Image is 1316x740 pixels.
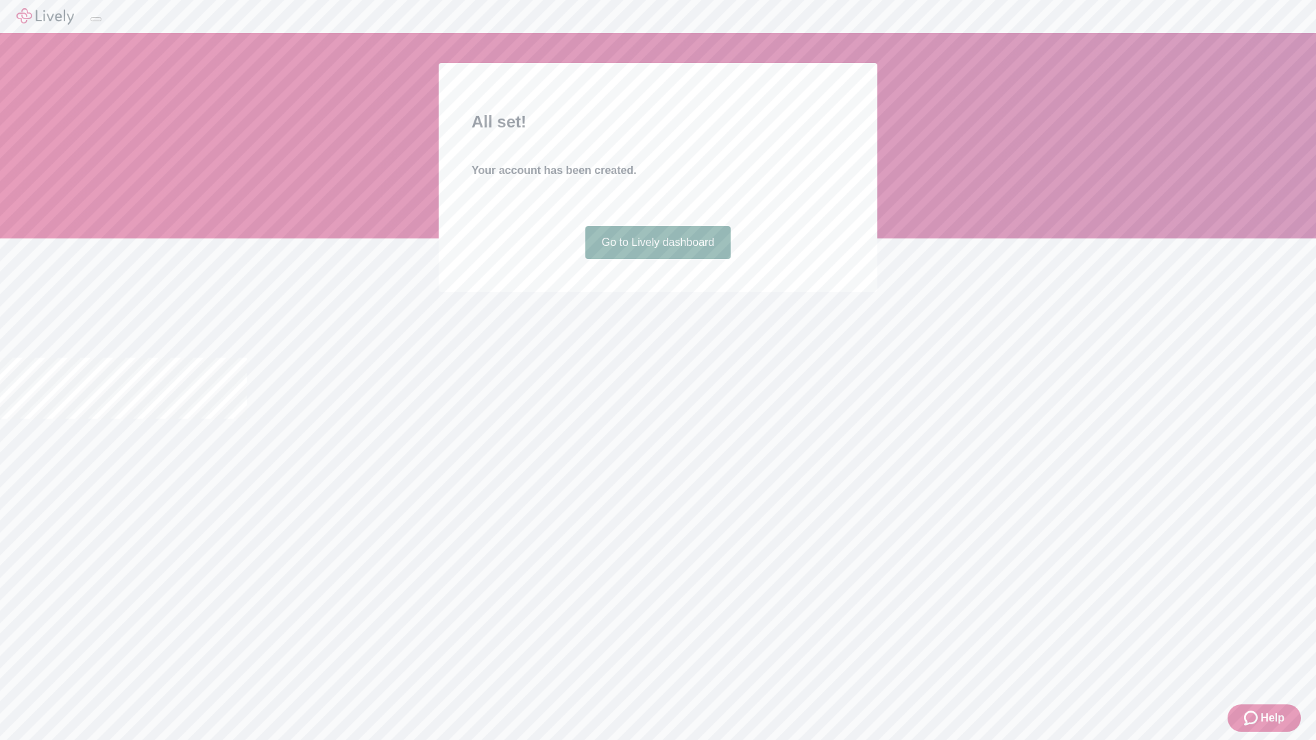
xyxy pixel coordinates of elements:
[1244,710,1260,726] svg: Zendesk support icon
[16,8,74,25] img: Lively
[585,226,731,259] a: Go to Lively dashboard
[1260,710,1284,726] span: Help
[472,110,844,134] h2: All set!
[472,162,844,179] h4: Your account has been created.
[1228,704,1301,732] button: Zendesk support iconHelp
[90,17,101,21] button: Log out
